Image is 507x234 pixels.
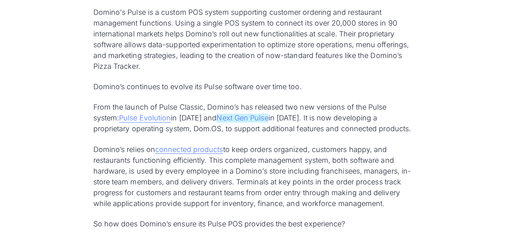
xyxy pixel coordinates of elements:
p: Domino’s continues to evolve its Pulse software over time too. [93,81,414,92]
p: From the launch of Pulse Classic, Domino’s has released two new versions of the Pulse system: in ... [93,102,414,134]
a: connected products [155,145,223,154]
p: So how does Domino’s ensure its Pulse POS provides the best experience? [93,218,414,229]
p: Domino’s relies on to keep orders organized, customers happy, and restaurants functioning efficie... [93,144,414,208]
a: Next Gen Pulse [216,114,268,122]
p: Domino's Pulse is a custom POS system supporting customer ordering and restaurant management func... [93,7,414,72]
a: Pulse Evolution [119,114,171,122]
